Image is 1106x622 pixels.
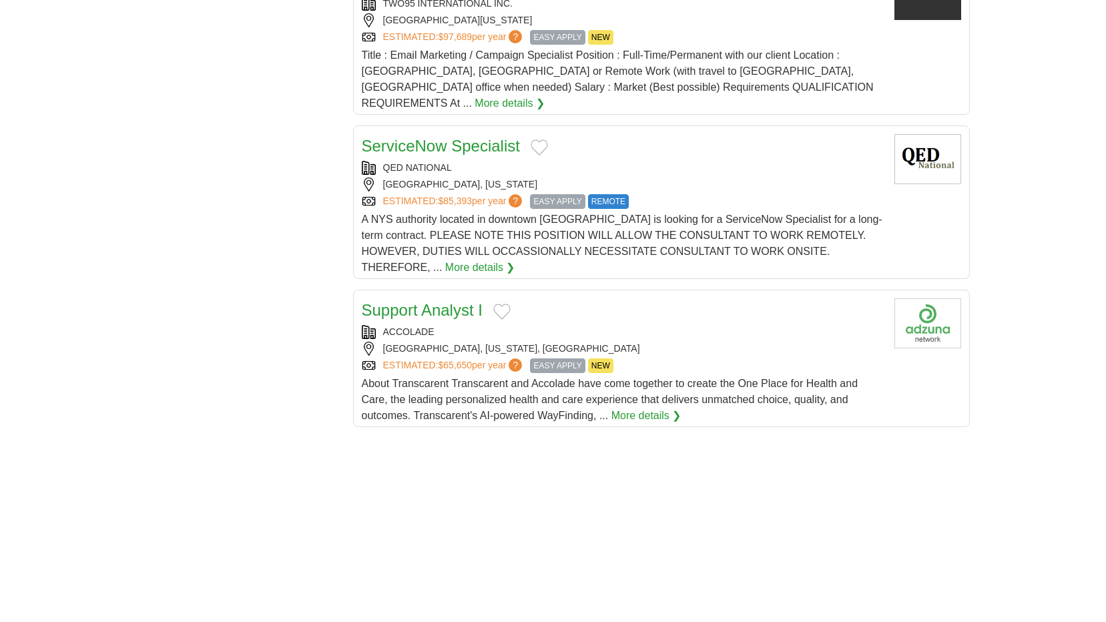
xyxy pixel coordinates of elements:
span: NEW [588,358,613,373]
div: ACCOLADE [362,325,884,339]
a: ESTIMATED:$85,393per year? [383,194,525,209]
a: Support Analyst I [362,301,483,319]
a: More details ❯ [611,408,681,424]
span: NEW [588,30,613,45]
span: ? [509,358,522,372]
a: ServiceNow Specialist [362,137,520,155]
span: EASY APPLY [530,30,585,45]
div: [GEOGRAPHIC_DATA], [US_STATE] [362,178,884,192]
a: ESTIMATED:$97,689per year? [383,30,525,45]
span: ? [509,194,522,208]
span: REMOTE [588,194,629,209]
span: A NYS authority located in downtown [GEOGRAPHIC_DATA] is looking for a ServiceNow Specialist for ... [362,214,882,273]
span: EASY APPLY [530,358,585,373]
button: Add to favorite jobs [493,304,511,320]
a: ESTIMATED:$65,650per year? [383,358,525,373]
span: EASY APPLY [530,194,585,209]
div: [GEOGRAPHIC_DATA][US_STATE] [362,13,884,27]
a: More details ❯ [475,95,545,111]
span: $85,393 [438,196,472,206]
img: QED National logo [894,134,961,184]
button: Add to favorite jobs [531,139,548,155]
span: ? [509,30,522,43]
span: $65,650 [438,360,472,370]
a: More details ❯ [445,260,515,276]
div: [GEOGRAPHIC_DATA], [US_STATE], [GEOGRAPHIC_DATA] [362,342,884,356]
span: About Transcarent Transcarent and Accolade have come together to create the One Place for Health ... [362,378,858,421]
a: QED NATIONAL [383,162,452,173]
img: Company logo [894,298,961,348]
span: Title : Email Marketing / Campaign Specialist Position : Full-Time/Permanent with our client Loca... [362,49,874,109]
span: $97,689 [438,31,472,42]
